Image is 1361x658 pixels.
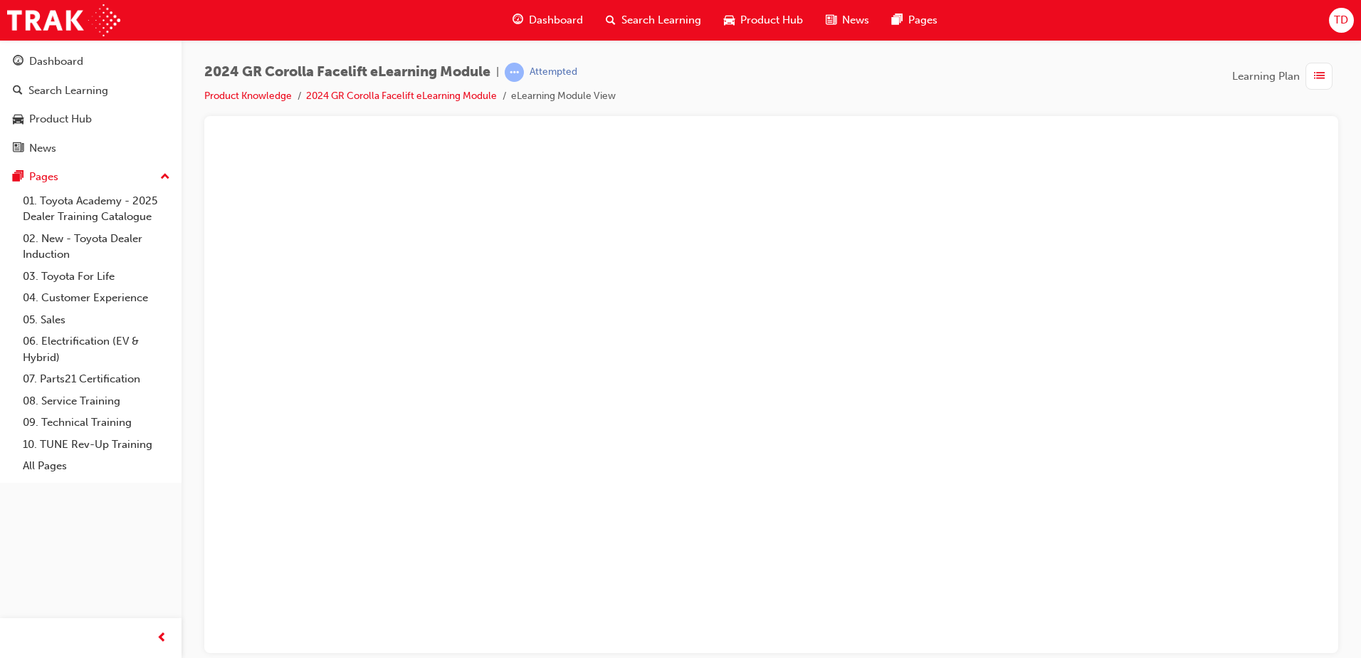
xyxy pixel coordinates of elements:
[17,390,176,412] a: 08. Service Training
[1329,8,1354,33] button: TD
[529,12,583,28] span: Dashboard
[13,56,23,68] span: guage-icon
[6,48,176,75] a: Dashboard
[1314,68,1325,85] span: list-icon
[908,12,937,28] span: Pages
[204,64,490,80] span: 2024 GR Corolla Facelift eLearning Module
[6,164,176,190] button: Pages
[13,142,23,155] span: news-icon
[842,12,869,28] span: News
[724,11,735,29] span: car-icon
[6,106,176,132] a: Product Hub
[17,266,176,288] a: 03. Toyota For Life
[6,46,176,164] button: DashboardSearch LearningProduct HubNews
[6,135,176,162] a: News
[7,4,120,36] img: Trak
[1232,63,1338,90] button: Learning Plan
[501,6,594,35] a: guage-iconDashboard
[17,309,176,331] a: 05. Sales
[17,368,176,390] a: 07. Parts21 Certification
[826,11,836,29] span: news-icon
[29,53,83,70] div: Dashboard
[1334,12,1348,28] span: TD
[29,111,92,127] div: Product Hub
[511,88,616,105] li: eLearning Module View
[606,11,616,29] span: search-icon
[13,85,23,98] span: search-icon
[496,64,499,80] span: |
[13,171,23,184] span: pages-icon
[17,228,176,266] a: 02. New - Toyota Dealer Induction
[594,6,713,35] a: search-iconSearch Learning
[13,113,23,126] span: car-icon
[814,6,881,35] a: news-iconNews
[513,11,523,29] span: guage-icon
[28,83,108,99] div: Search Learning
[1232,68,1300,85] span: Learning Plan
[17,287,176,309] a: 04. Customer Experience
[892,11,903,29] span: pages-icon
[17,455,176,477] a: All Pages
[29,169,58,185] div: Pages
[160,168,170,187] span: up-icon
[17,412,176,434] a: 09. Technical Training
[881,6,949,35] a: pages-iconPages
[621,12,701,28] span: Search Learning
[306,90,497,102] a: 2024 GR Corolla Facelift eLearning Module
[6,78,176,104] a: Search Learning
[505,63,524,82] span: learningRecordVerb_ATTEMPT-icon
[713,6,814,35] a: car-iconProduct Hub
[157,630,167,647] span: prev-icon
[17,330,176,368] a: 06. Electrification (EV & Hybrid)
[17,190,176,228] a: 01. Toyota Academy - 2025 Dealer Training Catalogue
[204,90,292,102] a: Product Knowledge
[29,140,56,157] div: News
[740,12,803,28] span: Product Hub
[530,66,577,79] div: Attempted
[17,434,176,456] a: 10. TUNE Rev-Up Training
